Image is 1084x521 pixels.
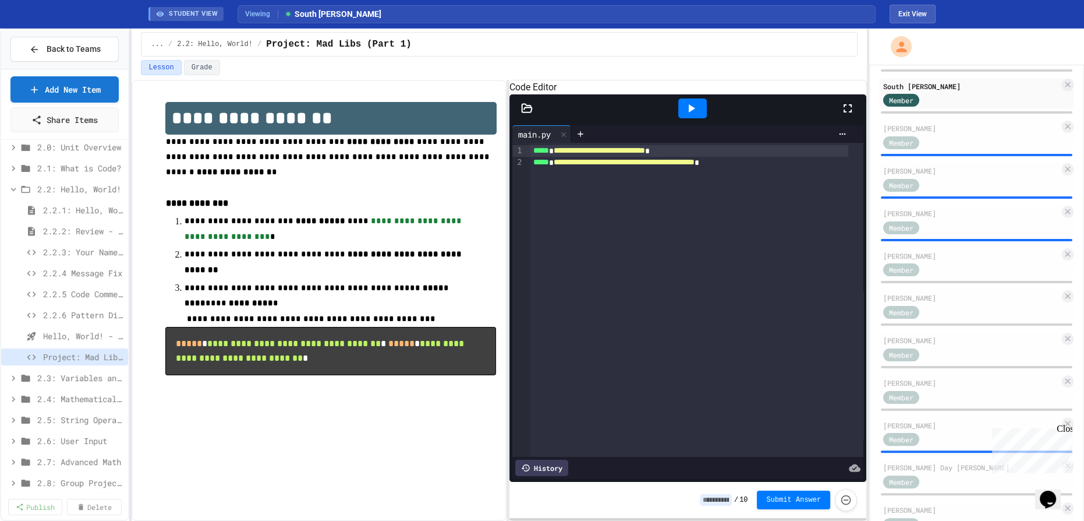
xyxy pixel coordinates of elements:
[883,123,1060,133] div: [PERSON_NAME]
[284,8,381,20] span: South [PERSON_NAME]
[889,434,913,445] span: Member
[43,204,123,216] span: 2.2.1: Hello, World!
[883,81,1060,91] div: South [PERSON_NAME]
[37,456,123,468] span: 2.7: Advanced Math
[43,246,123,258] span: 2.2.3: Your Name and Favorite Movie
[883,420,1060,431] div: [PERSON_NAME]
[37,414,123,426] span: 2.5: String Operators
[43,288,123,300] span: 2.2.5 Code Commentary Creator
[10,107,119,132] a: Share Items
[10,76,119,103] a: Add New Item
[151,40,164,49] span: ...
[883,166,1060,176] div: [PERSON_NAME]
[47,43,101,55] span: Back to Teams
[37,477,123,489] span: 2.8: Group Project - Mad Libs
[10,37,119,62] button: Back to Teams
[1035,474,1072,509] iframe: chat widget
[883,335,1060,346] div: [PERSON_NAME]
[883,251,1060,261] div: [PERSON_NAME]
[37,372,123,384] span: 2.3: Variables and Data Types
[37,393,123,405] span: 2.4: Mathematical Operators
[883,208,1060,219] div: [PERSON_NAME]
[37,435,123,447] span: 2.6: User Input
[37,183,123,195] span: 2.2: Hello, World!
[515,460,568,476] div: History
[37,141,123,153] span: 2.0: Unit Overview
[512,128,557,140] div: main.py
[889,138,913,148] span: Member
[141,60,181,75] button: Lesson
[889,223,913,233] span: Member
[169,9,218,19] span: STUDENT VIEW
[739,495,748,505] span: 10
[757,491,830,509] button: Submit Answer
[184,60,220,75] button: Grade
[512,157,524,168] div: 2
[883,293,1060,303] div: [PERSON_NAME]
[889,95,913,105] span: Member
[168,40,172,49] span: /
[266,37,412,51] span: Project: Mad Libs (Part 1)
[257,40,261,49] span: /
[889,180,913,191] span: Member
[883,462,1060,473] div: [PERSON_NAME] Day [PERSON_NAME]
[878,33,915,60] div: My Account
[43,351,123,363] span: Project: Mad Libs (Part 1)
[889,307,913,318] span: Member
[883,505,1060,515] div: [PERSON_NAME]
[512,125,571,143] div: main.py
[734,495,738,505] span: /
[5,5,80,74] div: Chat with us now!Close
[889,350,913,360] span: Member
[43,309,123,321] span: 2.2.6 Pattern Display Challenge
[835,489,857,511] button: Force resubmission of student's answer (Admin only)
[889,265,913,275] span: Member
[8,499,62,515] a: Publish
[987,424,1072,473] iframe: chat widget
[512,145,524,157] div: 1
[245,9,278,19] span: Viewing
[177,40,253,49] span: 2.2: Hello, World!
[509,80,866,94] h6: Code Editor
[766,495,821,505] span: Submit Answer
[883,378,1060,388] div: [PERSON_NAME]
[43,267,123,279] span: 2.2.4 Message Fix
[889,477,913,487] span: Member
[889,392,913,403] span: Member
[37,162,123,174] span: 2.1: What is Code?
[43,225,123,237] span: 2.2.2: Review - Hello, World!
[43,330,123,342] span: Hello, World! - Quiz
[67,499,121,515] a: Delete
[890,5,936,23] button: Exit student view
